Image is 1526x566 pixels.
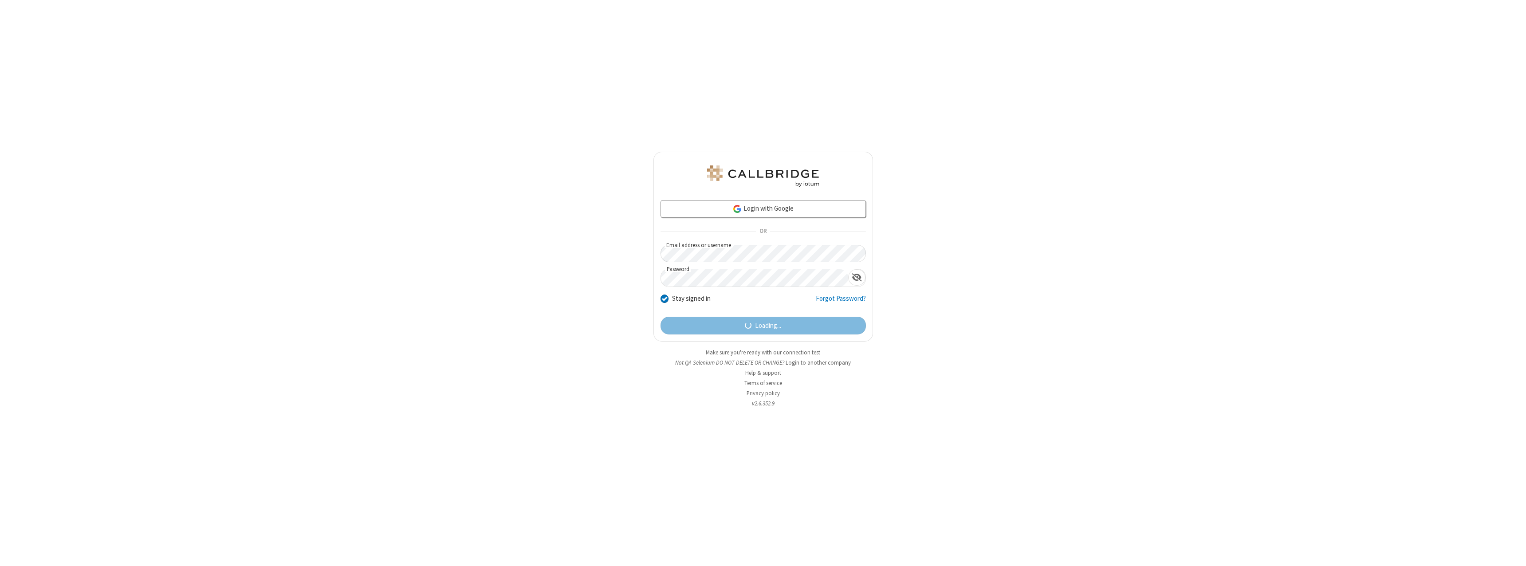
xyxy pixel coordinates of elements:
[756,225,770,238] span: OR
[786,358,851,367] button: Login to another company
[848,269,865,286] div: Show password
[732,204,742,214] img: google-icon.png
[706,349,820,356] a: Make sure you're ready with our connection test
[705,165,821,187] img: QA Selenium DO NOT DELETE OR CHANGE
[672,294,711,304] label: Stay signed in
[653,399,873,408] li: v2.6.352.9
[816,294,866,311] a: Forgot Password?
[755,321,781,331] span: Loading...
[653,358,873,367] li: Not QA Selenium DO NOT DELETE OR CHANGE?
[1504,543,1519,560] iframe: Chat
[745,369,781,377] a: Help & support
[661,245,866,262] input: Email address or username
[747,389,780,397] a: Privacy policy
[744,379,782,387] a: Terms of service
[661,269,848,287] input: Password
[661,317,866,334] button: Loading...
[661,200,866,218] a: Login with Google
